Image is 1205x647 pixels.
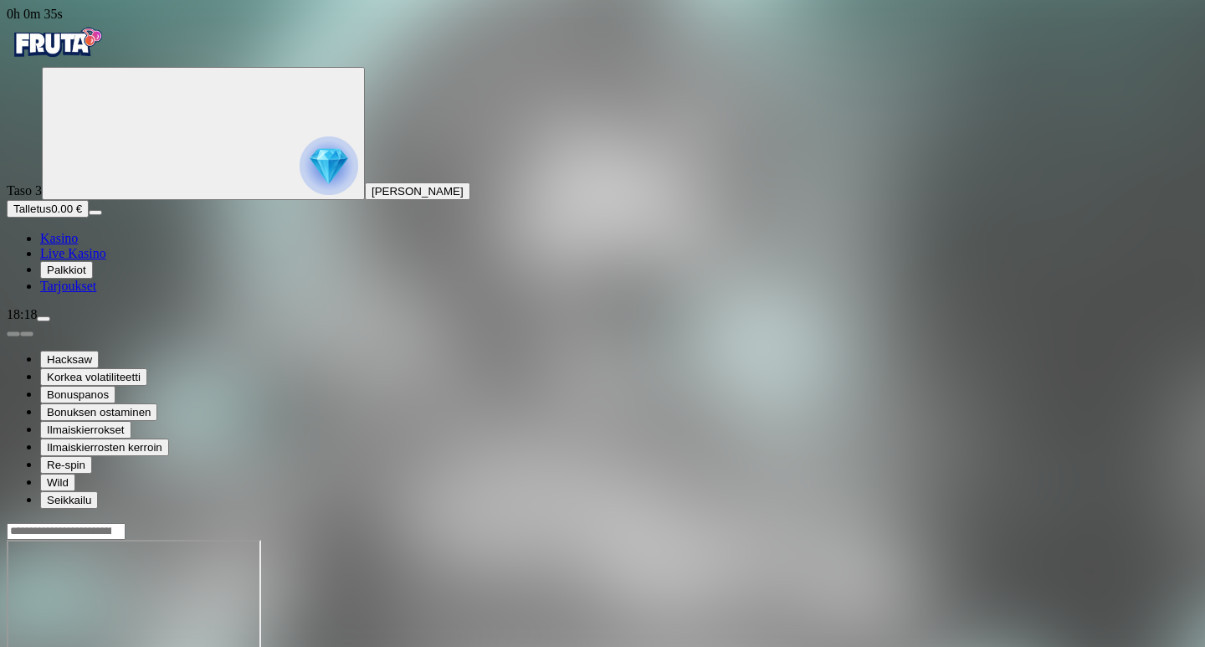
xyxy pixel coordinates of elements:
button: reward iconPalkkiot [40,261,93,279]
a: diamond iconKasino [40,231,78,245]
button: Talletusplus icon0.00 € [7,200,89,218]
a: poker-chip iconLive Kasino [40,246,106,260]
button: Bonuspanos [40,386,115,403]
span: 18:18 [7,307,37,321]
button: Re-spin [40,456,92,474]
button: Ilmaiskierrosten kerroin [40,439,169,456]
img: Fruta [7,22,107,64]
button: menu [89,210,102,215]
button: menu [37,316,50,321]
span: Bonuspanos [47,388,109,401]
span: Hacksaw [47,353,92,366]
span: [PERSON_NAME] [372,185,464,198]
span: Talletus [13,203,51,215]
span: Korkea volatiliteetti [47,371,141,383]
img: reward progress [300,136,358,195]
a: Fruta [7,52,107,66]
span: Wild [47,476,69,489]
button: Wild [40,474,75,491]
span: Palkkiot [47,264,86,276]
button: Seikkailu [40,491,98,509]
button: reward progress [42,67,365,200]
button: [PERSON_NAME] [365,182,470,200]
a: gift-inverted iconTarjoukset [40,279,96,293]
span: Bonuksen ostaminen [47,406,151,418]
button: Ilmaiskierrokset [40,421,131,439]
button: Bonuksen ostaminen [40,403,157,421]
span: Re-spin [47,459,85,471]
span: 0.00 € [51,203,82,215]
button: next slide [20,331,33,336]
span: Live Kasino [40,246,106,260]
button: Hacksaw [40,351,99,368]
span: Taso 3 [7,183,42,198]
span: Tarjoukset [40,279,96,293]
button: prev slide [7,331,20,336]
nav: Primary [7,22,1198,294]
span: Ilmaiskierrosten kerroin [47,441,162,454]
span: Kasino [40,231,78,245]
span: Ilmaiskierrokset [47,424,125,436]
button: Korkea volatiliteetti [40,368,147,386]
span: Seikkailu [47,494,91,506]
span: user session time [7,7,63,21]
input: Search [7,523,126,540]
